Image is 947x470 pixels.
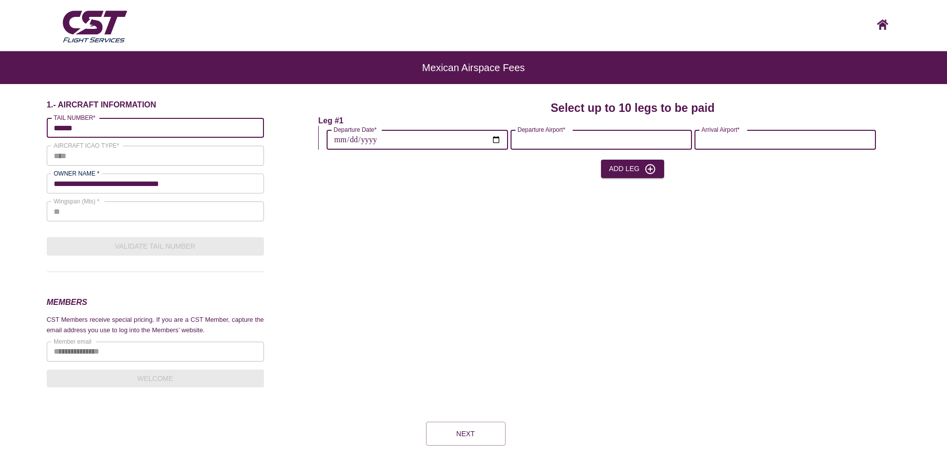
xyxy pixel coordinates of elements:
[47,315,264,335] p: CST Members receive special pricing. If you are a CST Member, capture the email address you use t...
[54,141,119,150] label: AIRCRAFT ICAO TYPE*
[551,100,715,116] h4: Select up to 10 legs to be paid
[54,337,91,346] label: Member email
[334,125,377,134] label: Departure Date*
[40,67,907,68] h6: Mexican Airspace Fees
[426,422,506,446] button: Next
[517,125,565,134] label: Departure Airport*
[601,160,664,178] button: Add Leg
[318,116,344,126] h6: Leg #1
[54,113,95,122] label: TAIL NUMBER*
[60,6,129,45] img: CST Flight Services logo
[877,19,888,30] img: CST logo, click here to go home screen
[47,100,264,110] h6: 1.- AIRCRAFT INFORMATION
[54,169,99,178] label: OWNER NAME *
[54,197,99,205] label: Wingspan (Mts) *
[47,296,264,309] h3: MEMBERS
[701,125,740,134] label: Arrival Airport*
